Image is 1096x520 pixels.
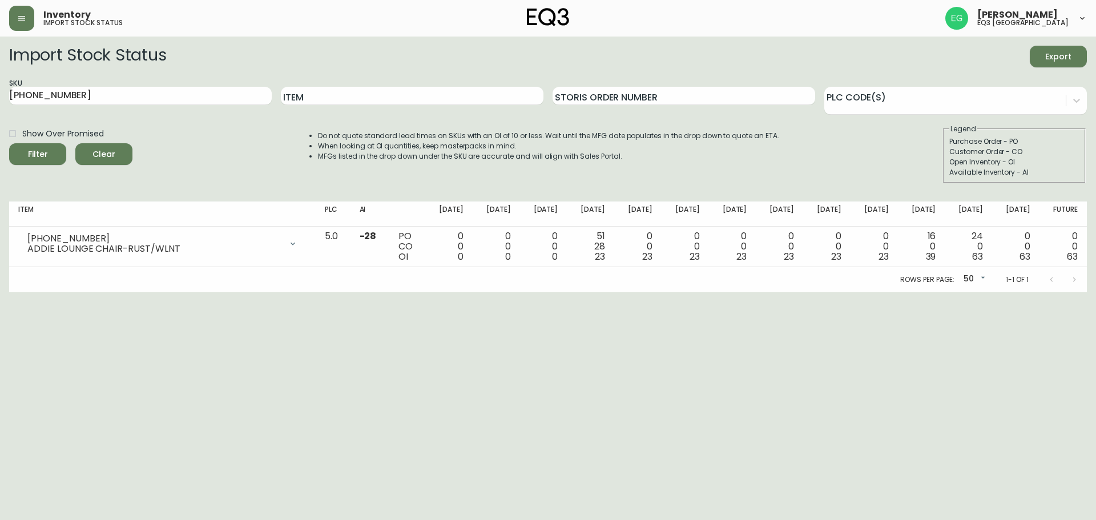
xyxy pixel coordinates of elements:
th: [DATE] [709,201,756,227]
th: [DATE] [520,201,567,227]
div: 0 0 [434,231,464,262]
span: 23 [595,250,605,263]
span: 23 [736,250,747,263]
th: [DATE] [851,201,898,227]
li: MFGs listed in the drop down under the SKU are accurate and will align with Sales Portal. [318,151,779,162]
div: Customer Order - CO [949,147,1079,157]
div: 16 0 [907,231,936,262]
span: [PERSON_NAME] [977,10,1058,19]
p: 1-1 of 1 [1006,275,1029,285]
th: [DATE] [898,201,945,227]
h2: Import Stock Status [9,46,166,67]
th: Future [1039,201,1087,227]
div: [PHONE_NUMBER] [27,233,281,244]
span: Inventory [43,10,91,19]
h5: import stock status [43,19,123,26]
div: 0 0 [718,231,747,262]
td: 5.0 [316,227,350,267]
th: [DATE] [567,201,614,227]
span: 23 [879,250,889,263]
span: 23 [831,250,841,263]
div: 0 0 [1001,231,1030,262]
div: Available Inventory - AI [949,167,1079,178]
div: 51 28 [576,231,605,262]
legend: Legend [949,124,977,134]
div: 0 0 [482,231,511,262]
span: OI [398,250,408,263]
span: 23 [784,250,794,263]
div: 0 0 [765,231,794,262]
span: Export [1039,50,1078,64]
span: Clear [84,147,123,162]
span: 63 [972,250,983,263]
div: 0 0 [623,231,652,262]
span: 63 [1020,250,1030,263]
li: Do not quote standard lead times on SKUs with an OI of 10 or less. Wait until the MFG date popula... [318,131,779,141]
span: 23 [642,250,652,263]
span: Show Over Promised [22,128,104,140]
div: 0 0 [529,231,558,262]
img: db11c1629862fe82d63d0774b1b54d2b [945,7,968,30]
th: [DATE] [756,201,803,227]
th: [DATE] [945,201,992,227]
th: [DATE] [425,201,473,227]
span: 23 [690,250,700,263]
div: Purchase Order - PO [949,136,1079,147]
button: Filter [9,143,66,165]
th: [DATE] [614,201,662,227]
th: [DATE] [992,201,1039,227]
th: [DATE] [662,201,709,227]
button: Clear [75,143,132,165]
th: [DATE] [473,201,520,227]
th: AI [350,201,390,227]
span: 39 [926,250,936,263]
li: When looking at OI quantities, keep masterpacks in mind. [318,141,779,151]
span: 0 [458,250,464,263]
div: PO CO [398,231,416,262]
img: logo [527,8,569,26]
div: [PHONE_NUMBER]ADDIE LOUNGE CHAIR-RUST/WLNT [18,231,307,256]
div: 24 0 [954,231,983,262]
span: 0 [552,250,558,263]
div: 0 0 [812,231,841,262]
div: 0 0 [1049,231,1078,262]
span: 0 [505,250,511,263]
button: Export [1030,46,1087,67]
p: Rows per page: [900,275,954,285]
th: [DATE] [803,201,851,227]
h5: eq3 [GEOGRAPHIC_DATA] [977,19,1069,26]
div: 0 0 [860,231,889,262]
div: ADDIE LOUNGE CHAIR-RUST/WLNT [27,244,281,254]
div: 50 [959,270,988,289]
div: 0 0 [671,231,700,262]
span: -28 [360,229,377,243]
th: Item [9,201,316,227]
th: PLC [316,201,350,227]
span: 63 [1067,250,1078,263]
div: Open Inventory - OI [949,157,1079,167]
